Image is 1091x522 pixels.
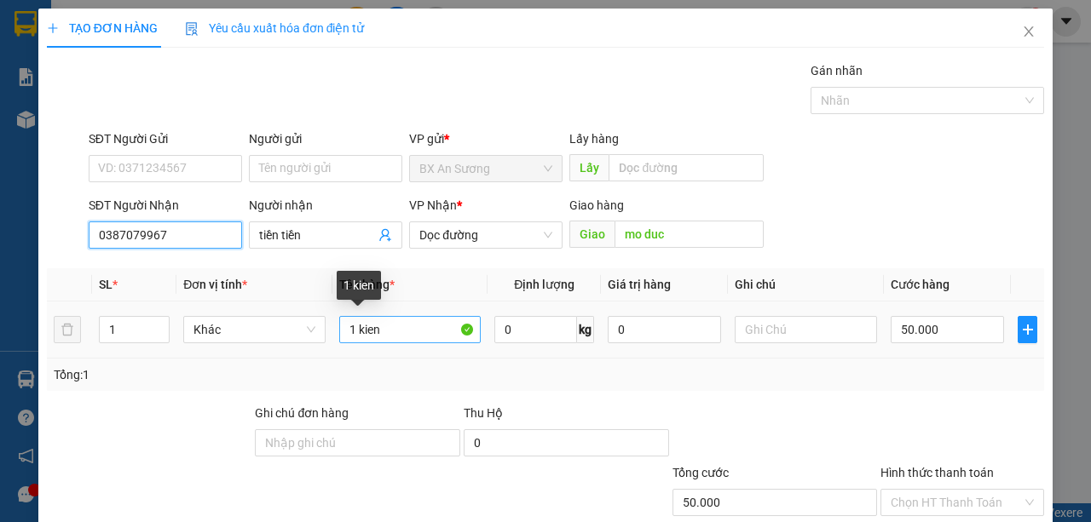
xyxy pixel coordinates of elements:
[54,365,423,384] div: Tổng: 1
[615,221,763,248] input: Dọc đường
[672,466,729,479] span: Tổng cước
[1018,316,1037,343] button: plus
[569,221,615,248] span: Giao
[577,316,594,343] span: kg
[569,198,624,212] span: Giao hàng
[339,316,482,343] input: VD: Bàn, Ghế
[339,278,395,291] span: Tên hàng
[409,129,563,148] div: VP gửi
[514,278,574,291] span: Định lượng
[99,278,113,291] span: SL
[728,268,884,301] th: Ghi chú
[735,316,877,343] input: Ghi Chú
[1005,9,1053,56] button: Close
[464,406,503,420] span: Thu Hộ
[89,196,242,215] div: SĐT Người Nhận
[47,21,158,35] span: TẠO ĐƠN HÀNG
[185,21,365,35] span: Yêu cầu xuất hóa đơn điện tử
[419,156,552,181] span: BX An Sương
[609,154,763,181] input: Dọc đường
[249,129,402,148] div: Người gửi
[255,406,349,420] label: Ghi chú đơn hàng
[378,228,392,242] span: user-add
[419,222,552,248] span: Dọc đường
[880,466,994,479] label: Hình thức thanh toán
[608,316,721,343] input: 0
[249,196,402,215] div: Người nhận
[337,271,381,300] div: 1 kien
[811,64,863,77] label: Gán nhãn
[255,429,460,456] input: Ghi chú đơn hàng
[409,198,457,212] span: VP Nhận
[54,316,81,343] button: delete
[185,22,199,36] img: icon
[89,129,242,148] div: SĐT Người Gửi
[569,132,619,146] span: Lấy hàng
[183,278,247,291] span: Đơn vị tính
[608,278,671,291] span: Giá trị hàng
[47,22,59,34] span: plus
[1019,323,1036,336] span: plus
[1022,25,1036,38] span: close
[569,154,609,181] span: Lấy
[193,317,315,342] span: Khác
[891,278,950,291] span: Cước hàng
